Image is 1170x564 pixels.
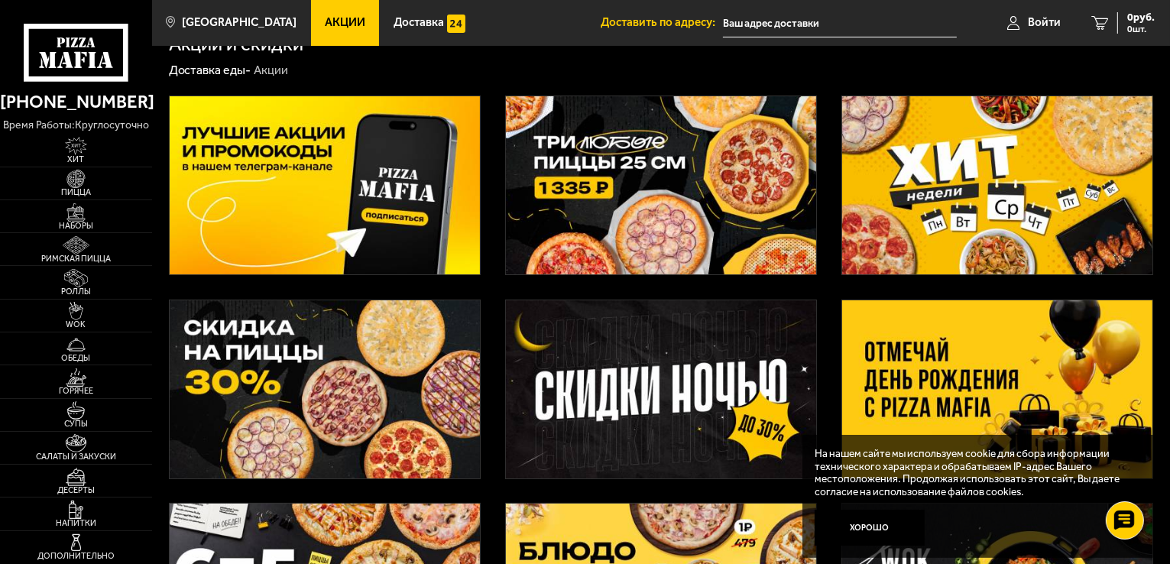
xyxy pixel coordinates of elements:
span: 0 руб. [1127,12,1155,23]
a: Доставка еды- [169,63,251,77]
p: На нашем сайте мы используем cookie для сбора информации технического характера и обрабатываем IP... [815,447,1132,498]
span: Доставить по адресу: [601,17,723,28]
input: Ваш адрес доставки [723,9,957,37]
span: Доставка [394,17,444,28]
span: [GEOGRAPHIC_DATA] [182,17,297,28]
span: Войти [1028,17,1061,28]
span: Акции [325,17,365,28]
h1: Акции и скидки [169,34,304,54]
button: Хорошо [815,510,925,546]
img: 15daf4d41897b9f0e9f617042186c801.svg [447,15,465,33]
span: 0 шт. [1127,24,1155,34]
div: Акции [254,63,288,79]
